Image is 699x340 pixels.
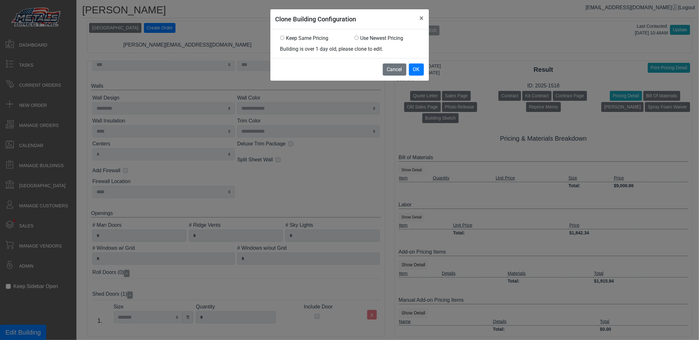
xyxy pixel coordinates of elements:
button: Close [415,9,429,27]
label: Use Newest Pricing [360,34,403,42]
label: Keep Same Pricing [286,34,329,42]
button: Cancel [383,63,406,76]
h5: Clone Building Configuration [275,14,356,24]
div: Building is over 1 day old, please clone to edit. [280,45,419,53]
button: OK [409,63,424,76]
